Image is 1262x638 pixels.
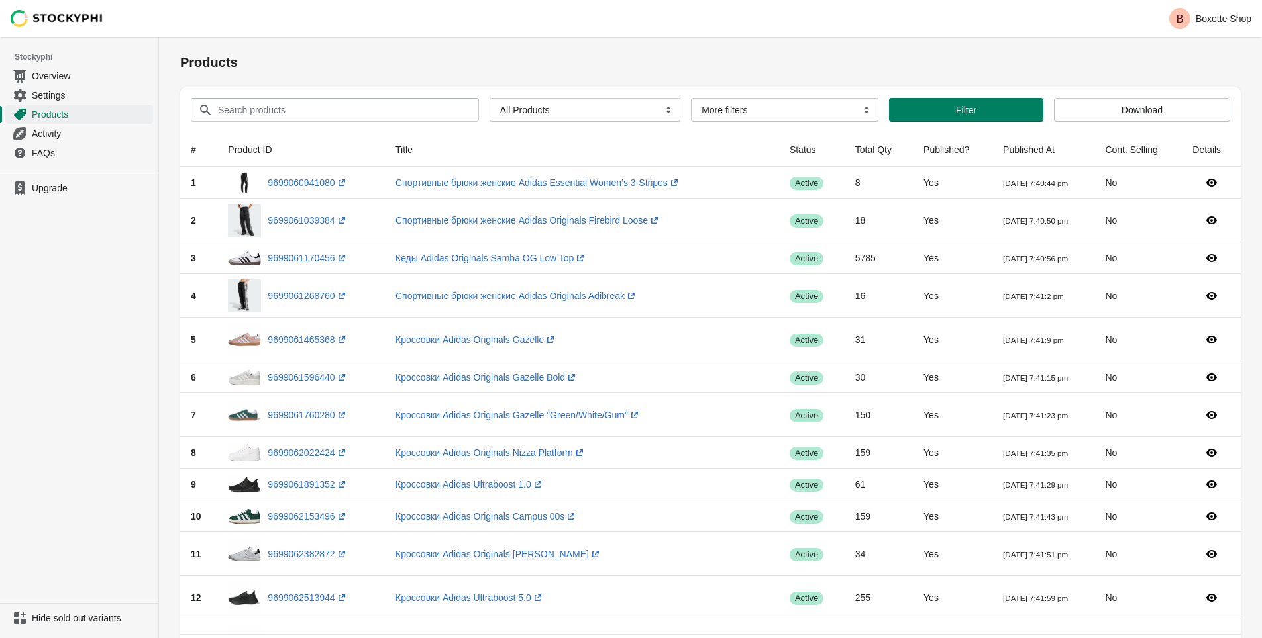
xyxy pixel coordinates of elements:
[790,510,823,524] span: active
[790,409,823,422] span: active
[191,177,196,188] span: 1
[5,179,153,197] a: Upgrade
[191,253,196,263] span: 3
[913,532,992,576] td: Yes
[395,215,661,226] a: Спортивные брюки женские Adidas Originals Firebird Loose(opens a new window)
[1003,594,1068,602] small: [DATE] 7:41:59 pm
[191,549,201,559] span: 11
[845,132,913,167] th: Total Qty
[228,367,261,388] img: f6a9a7f0b0c92a39dd874460f5ca7c4c_b52667ab-c93d-4410-b87c-48b705cb243b.jpg
[32,181,150,195] span: Upgrade
[1094,132,1182,167] th: Cont. Selling
[32,612,150,625] span: Hide sold out variants
[1094,576,1182,619] td: No
[1094,199,1182,242] td: No
[1003,480,1068,489] small: [DATE] 7:41:29 pm
[845,576,913,619] td: 255
[228,323,261,356] img: 2bc2343a7e0afb7372e33cf26124254b_f8955bf3-4d86-42bc-b3d6-873175c46f0b.jpg
[1003,254,1068,263] small: [DATE] 7:40:56 pm
[228,442,261,463] img: 18839534c2c42a37f367087089279324_1c5b4047-6653-4853-8de2-8bfb5de4b232.jpg
[1164,5,1257,32] button: Avatar with initials BBoxette Shop
[191,592,201,603] span: 12
[956,105,976,115] span: Filter
[1054,98,1230,122] button: Download
[1003,550,1068,559] small: [DATE] 7:41:51 pm
[790,334,823,347] span: active
[180,53,1241,71] h1: Products
[913,199,992,242] td: Yes
[395,410,641,420] a: Кроссовки Adidas Originals Gazelle "Green/White/Gum"(opens a new window)
[913,318,992,361] td: Yes
[1094,393,1182,437] td: No
[32,69,150,83] span: Overview
[1094,361,1182,393] td: No
[395,253,587,263] a: Кеды Adidas Originals Samba OG Low Top(opens a new window)
[1177,13,1184,24] text: B
[790,177,823,190] span: active
[5,85,153,105] a: Settings
[1094,167,1182,199] td: No
[779,132,845,167] th: Status
[1003,336,1064,344] small: [DATE] 7:41:9 pm
[790,478,823,492] span: active
[395,177,681,188] a: Спортивные брюки женские Adidas Essential Women’s 3-Stripes(opens a new window)
[5,105,153,124] a: Products
[1094,242,1182,274] td: No
[32,89,150,102] span: Settings
[1182,132,1241,167] th: Details
[395,372,578,383] a: Кроссовки Adidas Originals Gazelle Bold(opens a new window)
[395,479,545,490] a: Кроссовки Adidas Ultraboost 1.0(opens a new window)
[790,290,823,303] span: active
[268,334,348,345] a: 9699061465368(opens a new window)
[217,132,385,167] th: Product ID
[228,398,261,432] img: 75baed4e9d2a544e4e582b3d12275147_9134b3c7-2a22-4bd9-bd6c-2c6cc5834b05.jpg
[1094,469,1182,500] td: No
[191,372,196,383] span: 6
[395,447,586,458] a: Кроссовки Adidas Originals Nizza Platform(opens a new window)
[845,393,913,437] td: 150
[191,334,196,345] span: 5
[889,98,1043,122] button: Filter
[268,372,348,383] a: 9699061596440(opens a new window)
[845,274,913,318] td: 16
[228,474,261,495] img: 2d0439cbdafb963b12cce8f67f4eaeaf_f22b87ca-bd5e-41b3-9c2d-9f34f06235e5.jpg
[1003,373,1068,382] small: [DATE] 7:41:15 pm
[268,291,348,301] a: 9699061268760(opens a new window)
[32,108,150,121] span: Products
[32,146,150,159] span: FAQs
[1003,292,1064,300] small: [DATE] 7:41:2 pm
[228,204,261,237] img: 20231122-4a3b7960bb791631-w840h840_16c5d24f-0853-46f6-9cdb-0928b0ebd3d2.png
[790,447,823,460] span: active
[228,581,261,614] img: 1bcee8069e0e60b156c7969752b625f1_51ce3889-96fe-48bd-bd02-f836099df255.png
[5,609,153,627] a: Hide sold out variants
[5,143,153,162] a: FAQs
[268,447,348,458] a: 9699062022424(opens a new window)
[11,10,103,27] img: Stockyphi
[913,437,992,469] td: Yes
[5,124,153,143] a: Activity
[790,592,823,605] span: active
[268,177,348,188] a: 9699060941080(opens a new window)
[1196,13,1251,24] p: Boxette Shop
[790,548,823,561] span: active
[913,469,992,500] td: Yes
[180,132,217,167] th: #
[395,291,638,301] a: Спортивные брюки женские Adidas Originals Adibreak(opens a new window)
[191,479,196,490] span: 9
[913,361,992,393] td: Yes
[268,592,348,603] a: 9699062513944(opens a new window)
[268,511,348,522] a: 9699062153496(opens a new window)
[1169,8,1190,29] span: Avatar with initials B
[790,252,823,265] span: active
[845,199,913,242] td: 18
[191,215,196,226] span: 2
[845,532,913,576] td: 34
[1003,411,1068,420] small: [DATE] 7:41:23 pm
[191,511,201,522] span: 10
[1094,532,1182,576] td: No
[913,576,992,619] td: Yes
[395,334,557,345] a: Кроссовки Adidas Originals Gazelle(opens a new window)
[268,549,348,559] a: 9699062382872(opens a new window)
[790,214,823,228] span: active
[1122,105,1163,115] span: Download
